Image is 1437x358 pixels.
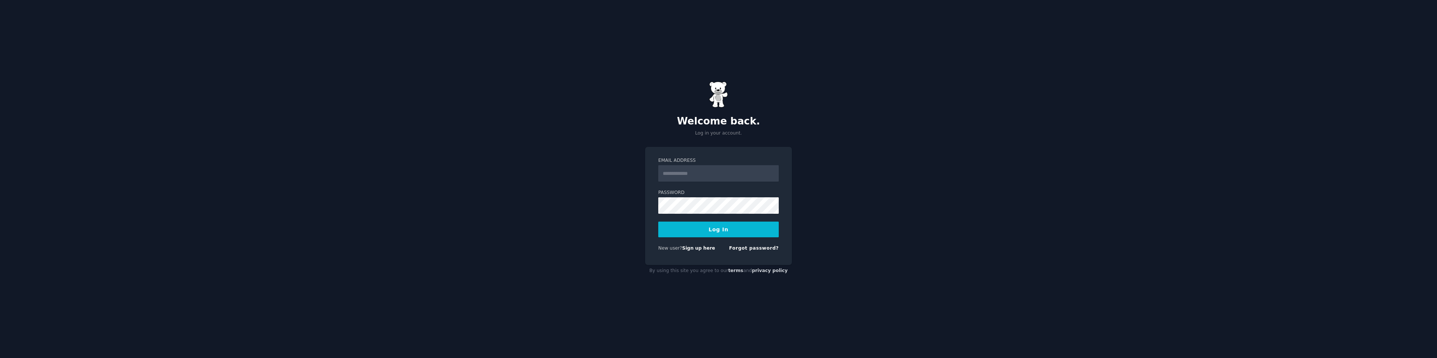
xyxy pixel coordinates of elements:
p: Log in your account. [645,130,792,137]
label: Email Address [658,157,779,164]
label: Password [658,189,779,196]
a: privacy policy [752,268,788,273]
a: terms [728,268,743,273]
h2: Welcome back. [645,115,792,127]
a: Sign up here [682,246,715,251]
button: Log In [658,222,779,237]
div: By using this site you agree to our and [645,265,792,277]
a: Forgot password? [729,246,779,251]
span: New user? [658,246,682,251]
img: Gummy Bear [709,81,728,108]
